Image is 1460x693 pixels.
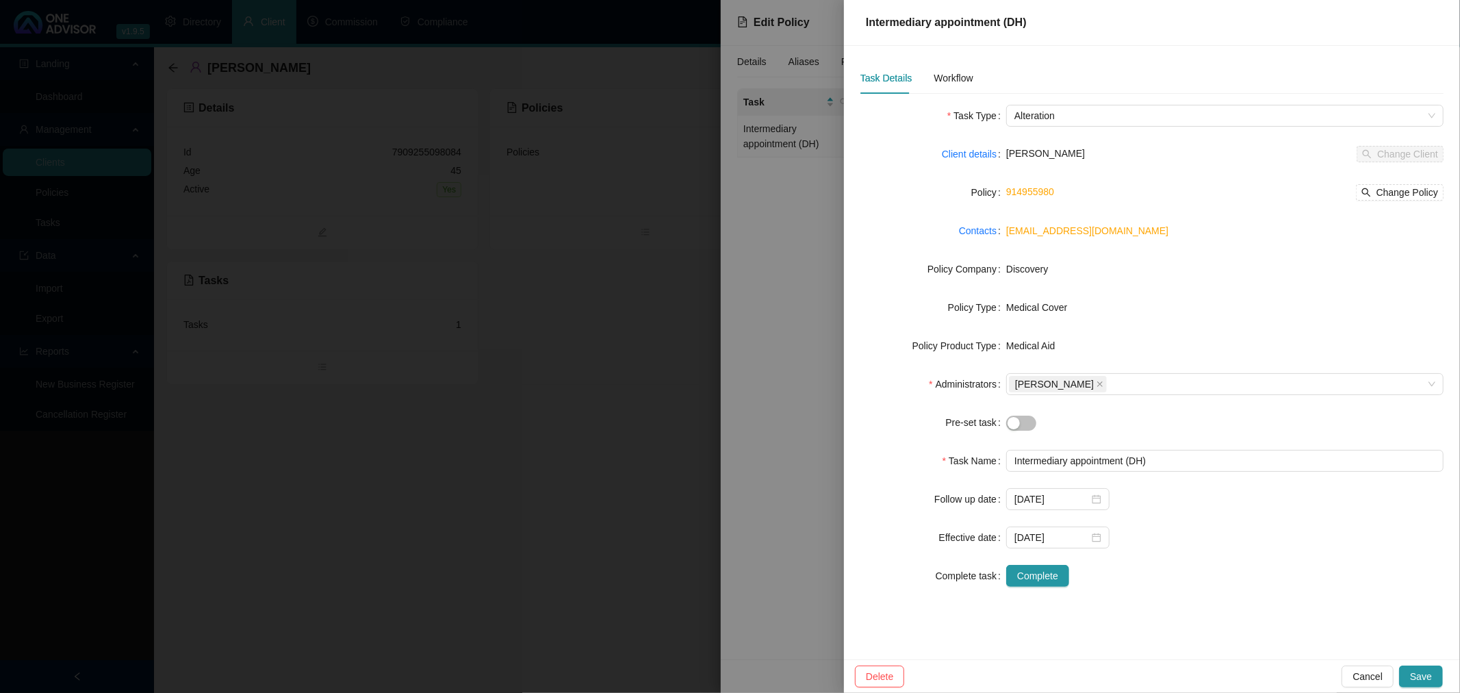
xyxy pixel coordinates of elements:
[1006,264,1048,275] span: Discovery
[1006,340,1055,351] span: Medical Aid
[1006,225,1168,236] a: [EMAIL_ADDRESS][DOMAIN_NAME]
[1006,186,1054,197] a: 914955980
[1353,669,1383,684] span: Cancel
[971,181,1006,203] label: Policy
[1006,148,1085,159] span: [PERSON_NAME]
[929,373,1006,395] label: Administrators
[1361,188,1371,197] span: search
[1356,184,1444,201] button: Change Policy
[934,488,1006,510] label: Follow up date
[947,105,1006,127] label: Task Type
[1399,666,1443,688] button: Save
[945,412,1006,433] label: Pre-set task
[855,666,904,688] button: Delete
[1017,568,1058,583] span: Complete
[939,527,1006,549] label: Effective date
[1097,381,1103,388] span: close
[1009,376,1107,392] span: Daniela Malherbe
[1014,105,1435,126] span: Alteration
[1006,302,1067,313] span: Medical Cover
[936,565,1006,587] label: Complete task
[1015,377,1094,392] span: [PERSON_NAME]
[934,71,973,86] div: Workflow
[866,16,1027,28] span: Intermediary appointment (DH)
[959,223,997,238] a: Contacts
[927,258,1006,280] label: Policy Company
[1357,146,1444,162] button: Change Client
[1014,530,1089,545] input: Select date
[866,669,893,684] span: Delete
[1006,565,1069,587] button: Complete
[948,297,1006,318] label: Policy Type
[943,450,1006,472] label: Task Name
[942,147,997,162] a: Client details
[1376,185,1438,200] span: Change Policy
[1410,669,1432,684] span: Save
[1342,666,1394,688] button: Cancel
[1014,492,1089,507] input: Select date
[912,335,1006,357] label: Policy Product Type
[860,71,912,86] div: Task Details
